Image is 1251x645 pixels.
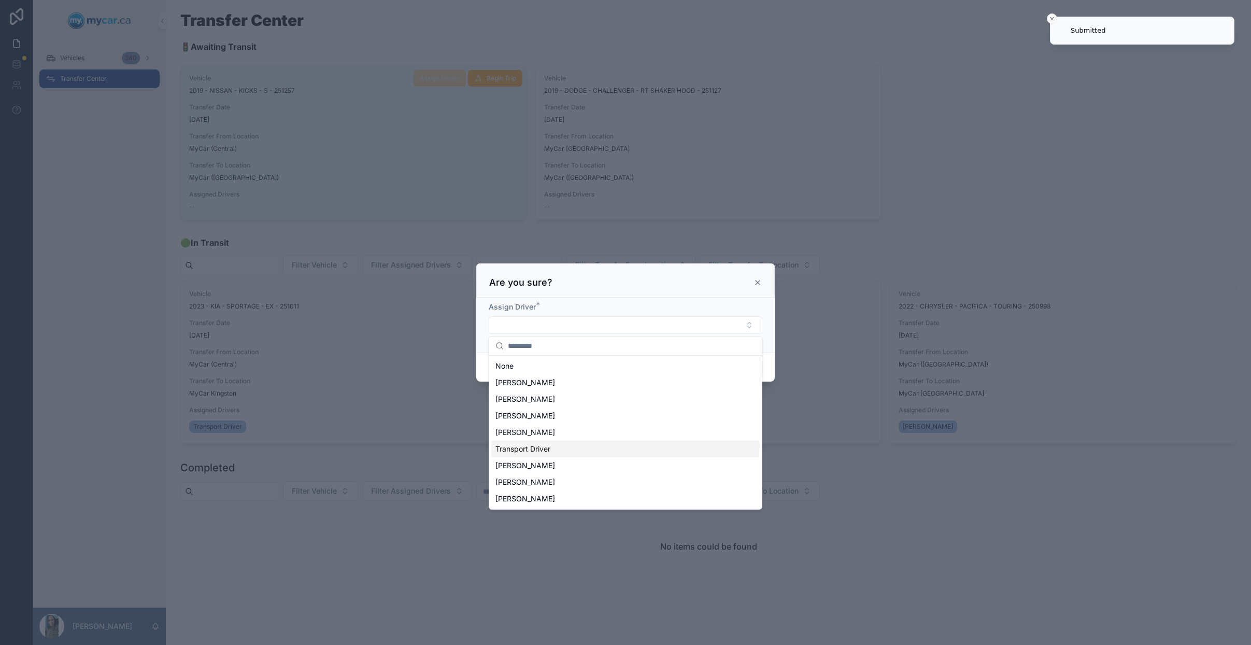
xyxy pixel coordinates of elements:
h3: Are you sure? [489,276,552,289]
div: None [491,358,760,374]
span: [PERSON_NAME] [495,411,555,421]
span: Assign Driver [489,302,536,311]
span: [PERSON_NAME] [495,394,555,404]
div: Suggestions [489,356,762,509]
span: [PERSON_NAME] [495,377,555,388]
span: Transport Driver [495,444,550,454]
span: [PERSON_NAME] [495,427,555,438]
span: [PERSON_NAME] [495,477,555,487]
div: Submitted [1071,25,1105,36]
button: Close toast [1047,13,1057,24]
span: [PERSON_NAME] [495,494,555,504]
button: Select Button [489,316,762,334]
span: [PERSON_NAME] [495,460,555,471]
